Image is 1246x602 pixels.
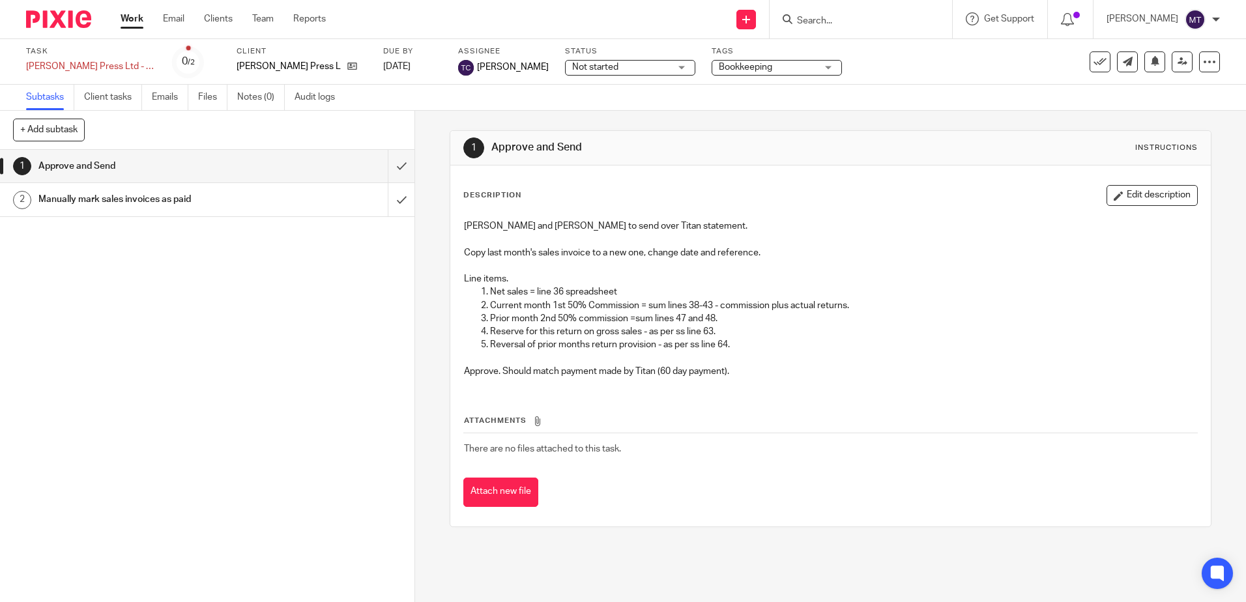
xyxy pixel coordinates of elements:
input: Search [796,16,913,27]
div: Daphne Press Ltd - Sales Invoices [26,60,156,73]
p: [PERSON_NAME] Press Ltd [237,60,341,73]
p: Approve. Should match payment made by Titan (60 day payment). [464,365,1196,378]
a: Files [198,85,227,110]
div: 1 [463,137,484,158]
img: Pixie [26,10,91,28]
label: Tags [712,46,842,57]
div: Instructions [1135,143,1198,153]
h1: Manually mark sales invoices as paid [38,190,263,209]
p: Reversal of prior months return provision - as per ss line 64. [490,338,1196,351]
img: svg%3E [458,60,474,76]
a: Clients [204,12,233,25]
span: Get Support [984,14,1034,23]
p: Copy last month's sales invoice to a new one, change date and reference. [464,246,1196,259]
label: Assignee [458,46,549,57]
img: svg%3E [1185,9,1206,30]
div: [PERSON_NAME] Press Ltd - Sales Invoices [26,60,156,73]
span: Bookkeeping [719,63,772,72]
a: Work [121,12,143,25]
p: [PERSON_NAME] [1107,12,1178,25]
p: [PERSON_NAME] and [PERSON_NAME] to send over Titan statement. [464,220,1196,233]
span: [PERSON_NAME] [477,61,549,74]
label: Client [237,46,367,57]
p: Description [463,190,521,201]
button: + Add subtask [13,119,85,141]
label: Status [565,46,695,57]
span: Not started [572,63,618,72]
a: Team [252,12,274,25]
a: Subtasks [26,85,74,110]
p: Prior month 2nd 50% commission =sum lines 47 and 48. [490,312,1196,325]
button: Attach new file [463,478,538,507]
p: Current month 1st 50% Commission = sum lines 38-43 - commission plus actual returns. [490,299,1196,312]
p: Line items. [464,272,1196,285]
a: Notes (0) [237,85,285,110]
span: [DATE] [383,62,411,71]
a: Audit logs [295,85,345,110]
h1: Approve and Send [491,141,858,154]
p: Net sales = line 36 spreadsheet [490,285,1196,298]
label: Task [26,46,156,57]
div: 1 [13,157,31,175]
h1: Approve and Send [38,156,263,176]
div: 2 [13,191,31,209]
button: Edit description [1107,185,1198,206]
span: There are no files attached to this task. [464,444,621,453]
a: Email [163,12,184,25]
a: Emails [152,85,188,110]
a: Client tasks [84,85,142,110]
a: Reports [293,12,326,25]
span: Attachments [464,417,527,424]
label: Due by [383,46,442,57]
small: /2 [188,59,195,66]
p: Reserve for this return on gross sales - as per ss line 63. [490,325,1196,338]
div: 0 [182,54,195,69]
